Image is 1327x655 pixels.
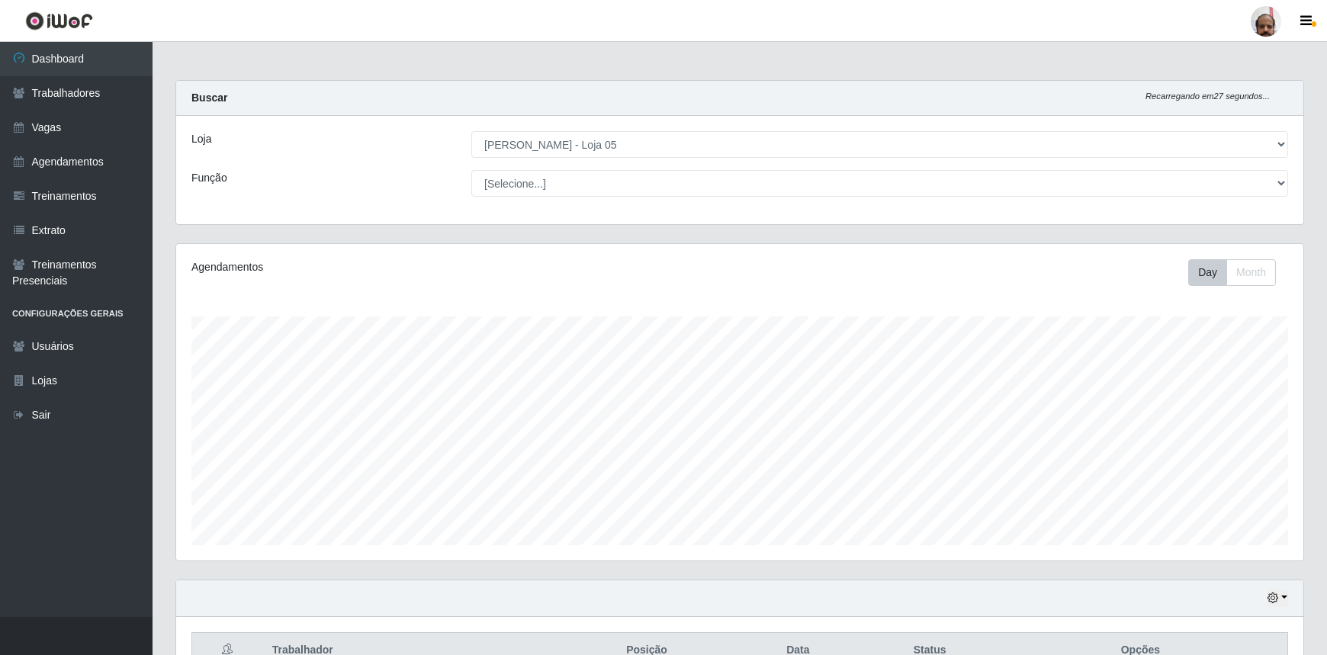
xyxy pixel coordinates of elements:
div: Agendamentos [191,259,635,275]
button: Month [1226,259,1276,286]
div: Toolbar with button groups [1188,259,1288,286]
label: Função [191,170,227,186]
strong: Buscar [191,92,227,104]
img: CoreUI Logo [25,11,93,31]
button: Day [1188,259,1227,286]
i: Recarregando em 27 segundos... [1145,92,1270,101]
label: Loja [191,131,211,147]
div: First group [1188,259,1276,286]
